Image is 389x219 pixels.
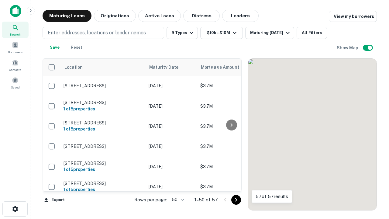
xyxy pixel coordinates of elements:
[43,10,91,22] button: Maturing Loans
[194,196,218,203] p: 1–50 of 57
[245,27,294,39] button: Maturing [DATE]
[248,59,377,210] div: 0 0
[134,196,167,203] p: Rows per page:
[45,41,64,54] button: Save your search to get updates of matches that match your search criteria.
[200,103,261,109] p: $3.7M
[64,181,143,186] p: [STREET_ADDRESS]
[149,64,186,71] span: Maturity Date
[10,5,21,17] img: capitalize-icon.png
[64,161,143,166] p: [STREET_ADDRESS]
[43,195,66,204] button: Export
[200,27,243,39] button: $10k - $10M
[200,143,261,150] p: $3.7M
[250,29,291,36] div: Maturing [DATE]
[64,166,143,173] h6: 1 of 5 properties
[149,123,194,130] p: [DATE]
[200,163,261,170] p: $3.7M
[138,10,181,22] button: Active Loans
[200,183,261,190] p: $3.7M
[11,85,20,90] span: Saved
[200,82,261,89] p: $3.7M
[9,67,21,72] span: Contacts
[64,83,143,89] p: [STREET_ADDRESS]
[2,57,29,73] a: Contacts
[64,120,143,126] p: [STREET_ADDRESS]
[64,186,143,193] h6: 1 of 5 properties
[149,143,194,150] p: [DATE]
[197,59,264,76] th: Mortgage Amount
[94,10,136,22] button: Originations
[10,32,21,37] span: Search
[64,144,143,149] p: [STREET_ADDRESS]
[149,183,194,190] p: [DATE]
[149,103,194,109] p: [DATE]
[170,195,185,204] div: 50
[149,163,194,170] p: [DATE]
[146,59,197,76] th: Maturity Date
[201,64,247,71] span: Mortgage Amount
[222,10,259,22] button: Lenders
[8,50,22,54] span: Borrowers
[64,126,143,132] h6: 1 of 5 properties
[149,82,194,89] p: [DATE]
[67,41,86,54] button: Reset
[2,39,29,56] a: Borrowers
[231,195,241,205] button: Go to next page
[64,106,143,112] h6: 1 of 5 properties
[256,193,288,200] p: 57 of 57 results
[60,59,146,76] th: Location
[2,22,29,38] a: Search
[64,100,143,105] p: [STREET_ADDRESS]
[200,123,261,130] p: $3.7M
[48,29,146,36] p: Enter addresses, locations or lender names
[2,75,29,91] a: Saved
[337,44,359,51] h6: Show Map
[43,27,164,39] button: Enter addresses, locations or lender names
[329,11,377,22] a: View my borrowers
[359,170,389,200] iframe: Chat Widget
[297,27,327,39] button: All Filters
[167,27,198,39] button: 9 Types
[183,10,220,22] button: Distress
[64,64,83,71] span: Location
